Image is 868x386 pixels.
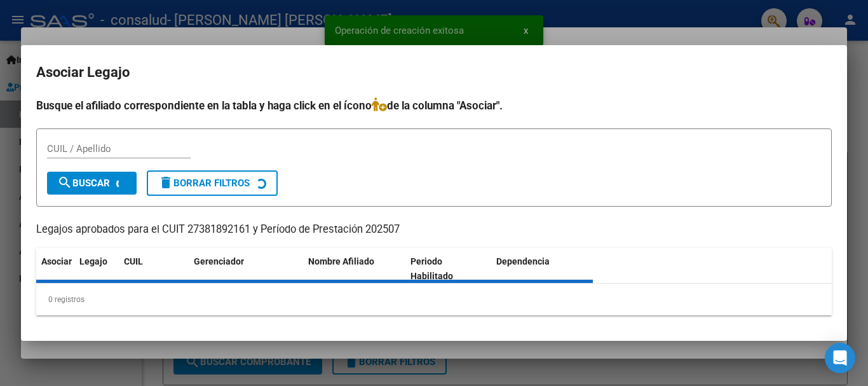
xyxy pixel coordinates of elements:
span: Dependencia [496,256,550,266]
div: Open Intercom Messenger [825,343,855,373]
span: Legajo [79,256,107,266]
mat-icon: search [57,175,72,190]
datatable-header-cell: CUIL [119,248,189,290]
button: Buscar [47,172,137,195]
datatable-header-cell: Nombre Afiliado [303,248,405,290]
span: Nombre Afiliado [308,256,374,266]
span: CUIL [124,256,143,266]
datatable-header-cell: Periodo Habilitado [405,248,491,290]
p: Legajos aprobados para el CUIT 27381892161 y Período de Prestación 202507 [36,222,832,238]
div: 0 registros [36,284,832,315]
span: Periodo Habilitado [410,256,453,281]
h2: Asociar Legajo [36,60,832,85]
span: Gerenciador [194,256,244,266]
datatable-header-cell: Legajo [74,248,119,290]
span: Buscar [57,177,110,189]
datatable-header-cell: Dependencia [491,248,593,290]
datatable-header-cell: Gerenciador [189,248,303,290]
mat-icon: delete [158,175,173,190]
span: Asociar [41,256,72,266]
datatable-header-cell: Asociar [36,248,74,290]
button: Borrar Filtros [147,170,278,196]
h4: Busque el afiliado correspondiente en la tabla y haga click en el ícono de la columna "Asociar". [36,97,832,114]
span: Borrar Filtros [158,177,250,189]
